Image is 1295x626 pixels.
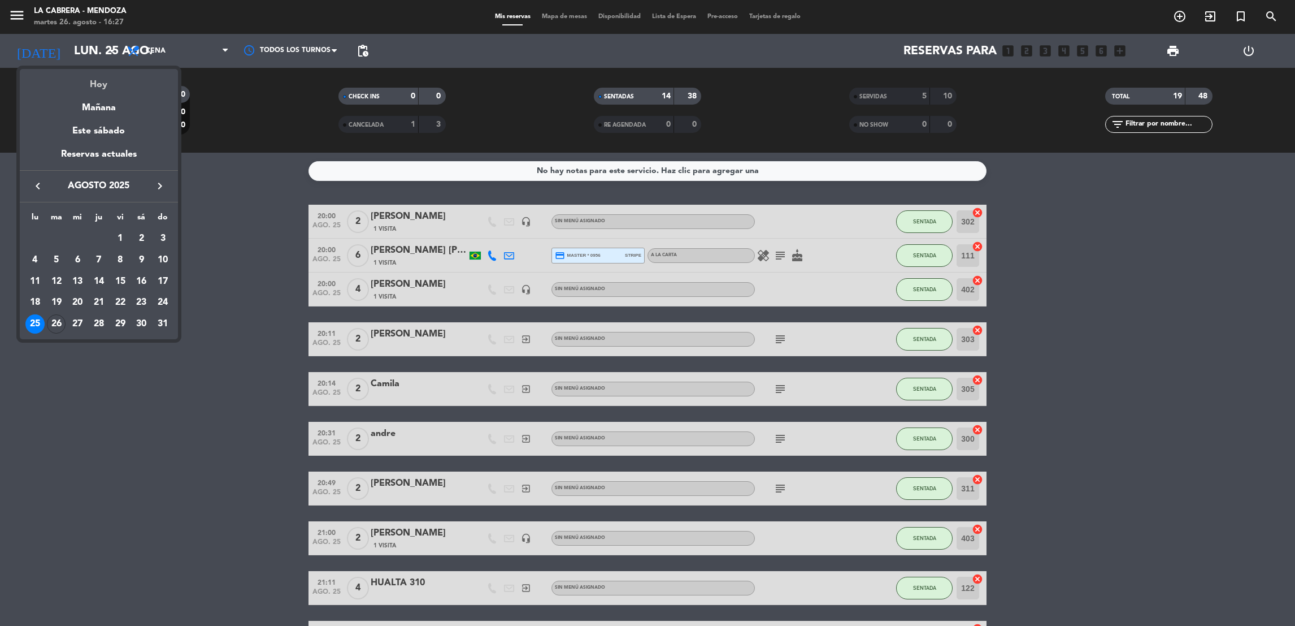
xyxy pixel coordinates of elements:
div: 31 [153,314,172,334]
td: 23 de agosto de 2025 [131,292,153,313]
span: agosto 2025 [48,179,150,193]
div: 17 [153,272,172,291]
th: martes [46,211,67,228]
div: 1 [111,229,130,248]
td: 18 de agosto de 2025 [24,292,46,313]
div: 29 [111,314,130,334]
div: 18 [25,293,45,312]
td: 8 de agosto de 2025 [110,249,131,271]
div: 2 [132,229,151,248]
td: 29 de agosto de 2025 [110,313,131,335]
td: 22 de agosto de 2025 [110,292,131,313]
div: 8 [111,251,130,270]
td: 31 de agosto de 2025 [152,313,173,335]
i: keyboard_arrow_left [31,179,45,193]
td: 10 de agosto de 2025 [152,249,173,271]
div: 10 [153,251,172,270]
div: 11 [25,272,45,291]
div: Reservas actuales [20,147,178,170]
td: 26 de agosto de 2025 [46,313,67,335]
div: 22 [111,293,130,312]
button: keyboard_arrow_right [150,179,170,193]
td: 13 de agosto de 2025 [67,271,88,292]
div: 23 [132,293,151,312]
th: jueves [88,211,110,228]
div: 6 [68,251,87,270]
td: 7 de agosto de 2025 [88,249,110,271]
div: 19 [47,293,66,312]
div: 14 [89,272,108,291]
div: 4 [25,251,45,270]
div: Este sábado [20,115,178,147]
td: 12 de agosto de 2025 [46,271,67,292]
div: Mañana [20,92,178,115]
td: 14 de agosto de 2025 [88,271,110,292]
td: 6 de agosto de 2025 [67,249,88,271]
td: 15 de agosto de 2025 [110,271,131,292]
td: 11 de agosto de 2025 [24,271,46,292]
td: AGO. [24,228,110,249]
div: 28 [89,314,108,334]
div: 24 [153,293,172,312]
th: lunes [24,211,46,228]
td: 24 de agosto de 2025 [152,292,173,313]
th: miércoles [67,211,88,228]
div: 15 [111,272,130,291]
div: 21 [89,293,108,312]
td: 25 de agosto de 2025 [24,313,46,335]
div: 13 [68,272,87,291]
td: 17 de agosto de 2025 [152,271,173,292]
div: 16 [132,272,151,291]
div: 9 [132,251,151,270]
td: 9 de agosto de 2025 [131,249,153,271]
div: 25 [25,314,45,334]
div: 7 [89,251,108,270]
td: 2 de agosto de 2025 [131,228,153,249]
div: 20 [68,293,87,312]
td: 16 de agosto de 2025 [131,271,153,292]
div: 3 [153,229,172,248]
td: 28 de agosto de 2025 [88,313,110,335]
th: viernes [110,211,131,228]
div: Hoy [20,69,178,92]
td: 19 de agosto de 2025 [46,292,67,313]
td: 5 de agosto de 2025 [46,249,67,271]
td: 20 de agosto de 2025 [67,292,88,313]
td: 3 de agosto de 2025 [152,228,173,249]
td: 4 de agosto de 2025 [24,249,46,271]
i: keyboard_arrow_right [153,179,167,193]
td: 27 de agosto de 2025 [67,313,88,335]
div: 26 [47,314,66,334]
div: 12 [47,272,66,291]
button: keyboard_arrow_left [28,179,48,193]
td: 1 de agosto de 2025 [110,228,131,249]
div: 5 [47,251,66,270]
td: 30 de agosto de 2025 [131,313,153,335]
th: domingo [152,211,173,228]
div: 30 [132,314,151,334]
td: 21 de agosto de 2025 [88,292,110,313]
th: sábado [131,211,153,228]
div: 27 [68,314,87,334]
